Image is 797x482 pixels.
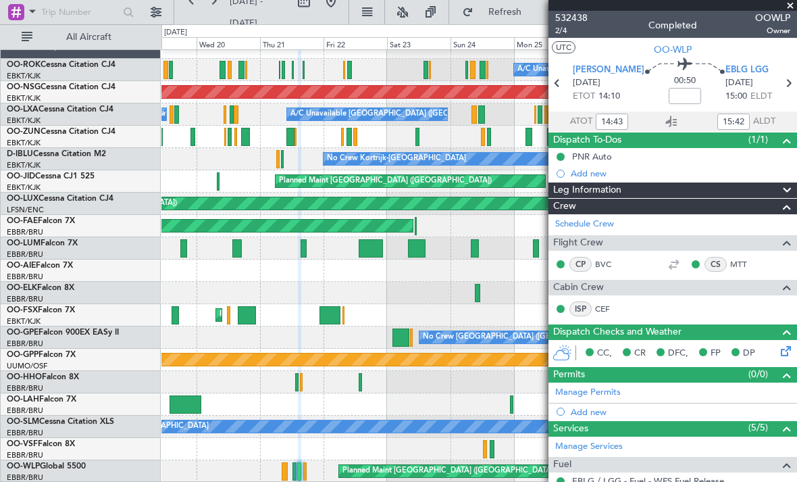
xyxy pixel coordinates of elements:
[324,37,387,49] div: Fri 22
[748,132,768,147] span: (1/1)
[197,37,260,49] div: Wed 20
[7,195,113,203] a: OO-LUXCessna Citation CJ4
[654,43,692,57] span: OO-WLP
[553,367,585,383] span: Permits
[555,25,588,37] span: 2/4
[7,249,43,260] a: EBBR/BRU
[595,258,625,270] a: BVC
[553,280,604,295] span: Cabin Crew
[7,406,43,416] a: EBBR/BRU
[725,64,769,77] span: EBLG LGG
[7,284,74,292] a: OO-ELKFalcon 8X
[7,361,47,371] a: UUMO/OSF
[743,347,755,360] span: DP
[7,150,106,158] a: D-IBLUCessna Citation M2
[7,172,95,180] a: OO-JIDCessna CJ1 525
[7,316,41,327] a: EBKT/KJK
[7,128,41,136] span: OO-ZUN
[596,114,628,130] input: --:--
[7,272,43,282] a: EBBR/BRU
[7,294,43,304] a: EBBR/BRU
[7,373,79,381] a: OO-HHOFalcon 8X
[260,37,324,49] div: Thu 21
[327,149,466,169] div: No Crew Kortrijk-[GEOGRAPHIC_DATA]
[7,116,41,126] a: EBKT/KJK
[517,59,573,80] div: A/C Unavailable
[41,2,119,22] input: Trip Number
[634,347,646,360] span: CR
[15,26,147,48] button: All Aircraft
[7,395,76,404] a: OO-LAHFalcon 7X
[7,418,39,426] span: OO-SLM
[451,37,514,49] div: Sun 24
[7,383,43,393] a: EBBR/BRU
[555,386,621,400] a: Manage Permits
[7,329,119,337] a: OO-GPEFalcon 900EX EASy II
[717,114,750,130] input: --:--
[725,76,753,90] span: [DATE]
[7,83,41,91] span: OO-NSG
[7,61,41,69] span: OO-ROK
[133,37,197,49] div: Tue 19
[748,367,768,381] span: (0/0)
[755,25,790,37] span: Owner
[7,284,37,292] span: OO-ELK
[7,462,86,471] a: OO-WLPGlobal 5500
[570,115,592,128] span: ATOT
[569,302,592,316] div: ISP
[7,462,40,471] span: OO-WLP
[571,406,790,418] div: Add new
[553,183,621,198] span: Leg Information
[553,132,621,148] span: Dispatch To-Dos
[730,258,761,270] a: MTT
[7,71,41,81] a: EBKT/KJK
[7,128,115,136] a: OO-ZUNCessna Citation CJ4
[476,7,533,17] span: Refresh
[456,1,537,23] button: Refresh
[7,205,44,215] a: LFSN/ENC
[755,11,790,25] span: OOWLP
[553,235,603,251] span: Flight Crew
[573,76,600,90] span: [DATE]
[571,168,790,179] div: Add new
[7,450,43,460] a: EBBR/BRU
[7,351,38,359] span: OO-GPP
[7,262,36,270] span: OO-AIE
[7,339,43,349] a: EBBR/BRU
[711,347,721,360] span: FP
[7,428,43,438] a: EBBR/BRU
[7,239,41,247] span: OO-LUM
[7,418,114,426] a: OO-SLMCessna Citation XLS
[342,461,555,481] div: Planned Maint [GEOGRAPHIC_DATA] ([GEOGRAPHIC_DATA])
[553,457,571,473] span: Fuel
[7,150,33,158] span: D-IBLU
[569,257,592,272] div: CP
[598,90,620,103] span: 14:10
[7,239,78,247] a: OO-LUMFalcon 7X
[7,138,41,148] a: EBKT/KJK
[7,306,38,314] span: OO-FSX
[553,324,682,340] span: Dispatch Checks and Weather
[572,151,612,162] div: PNR Auto
[674,74,696,88] span: 00:50
[7,217,75,225] a: OO-FAEFalcon 7X
[387,37,451,49] div: Sat 23
[725,90,747,103] span: 15:00
[220,305,377,325] div: Planned Maint Kortrijk-[GEOGRAPHIC_DATA]
[7,329,38,337] span: OO-GPE
[553,199,576,214] span: Crew
[423,327,649,347] div: No Crew [GEOGRAPHIC_DATA] ([GEOGRAPHIC_DATA] National)
[704,257,727,272] div: CS
[750,90,772,103] span: ELDT
[290,104,542,124] div: A/C Unavailable [GEOGRAPHIC_DATA] ([GEOGRAPHIC_DATA] National)
[7,105,38,114] span: OO-LXA
[35,32,143,42] span: All Aircraft
[7,306,75,314] a: OO-FSXFalcon 7X
[648,18,697,32] div: Completed
[7,195,38,203] span: OO-LUX
[7,172,35,180] span: OO-JID
[552,41,575,53] button: UTC
[595,303,625,315] a: CEF
[553,421,588,437] span: Services
[279,171,492,191] div: Planned Maint [GEOGRAPHIC_DATA] ([GEOGRAPHIC_DATA])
